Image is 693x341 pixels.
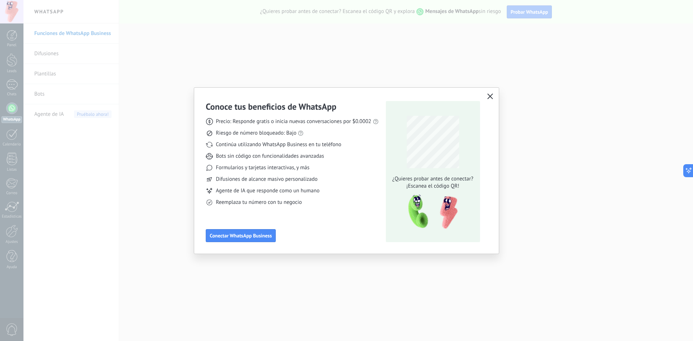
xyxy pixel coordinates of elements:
span: Agente de IA que responde como un humano [216,187,319,194]
span: Reemplaza tu número con tu negocio [216,199,302,206]
span: Precio: Responde gratis o inicia nuevas conversaciones por $0.0002 [216,118,371,125]
img: qr-pic-1x.png [402,193,459,231]
span: ¡Escanea el código QR! [390,183,475,190]
span: ¿Quieres probar antes de conectar? [390,175,475,183]
span: Bots sin código con funcionalidades avanzadas [216,153,324,160]
span: Continúa utilizando WhatsApp Business en tu teléfono [216,141,341,148]
span: Conectar WhatsApp Business [210,233,272,238]
span: Difusiones de alcance masivo personalizado [216,176,318,183]
span: Formularios y tarjetas interactivas, y más [216,164,309,171]
button: Conectar WhatsApp Business [206,229,276,242]
h3: Conoce tus beneficios de WhatsApp [206,101,336,112]
span: Riesgo de número bloqueado: Bajo [216,130,296,137]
